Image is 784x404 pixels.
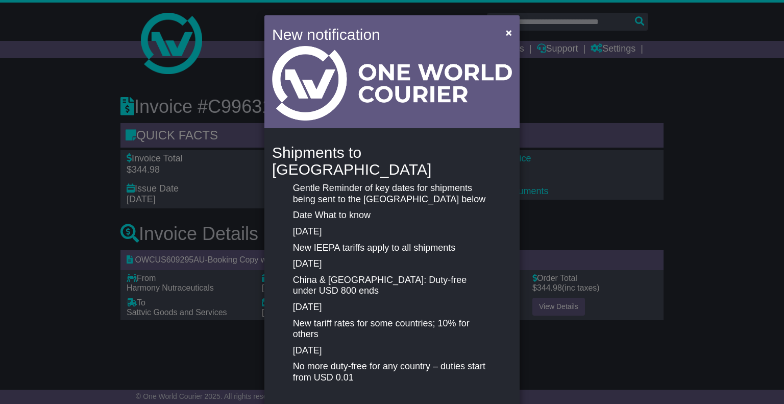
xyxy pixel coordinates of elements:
p: No more duty-free for any country – duties start from USD 0.01 [293,361,491,383]
p: Gentle Reminder of key dates for shipments being sent to the [GEOGRAPHIC_DATA] below [293,183,491,205]
span: × [506,27,512,38]
p: China & [GEOGRAPHIC_DATA]: Duty-free under USD 800 ends [293,275,491,297]
p: New IEEPA tariffs apply to all shipments [293,243,491,254]
p: [DATE] [293,258,491,270]
p: [DATE] [293,345,491,357]
p: Date What to know [293,210,491,221]
p: New tariff rates for some countries; 10% for others [293,318,491,340]
button: Close [501,22,517,43]
h4: Shipments to [GEOGRAPHIC_DATA] [272,144,512,178]
h4: New notification [272,23,491,46]
img: Light [272,46,512,121]
p: [DATE] [293,302,491,313]
p: [DATE] [293,226,491,237]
